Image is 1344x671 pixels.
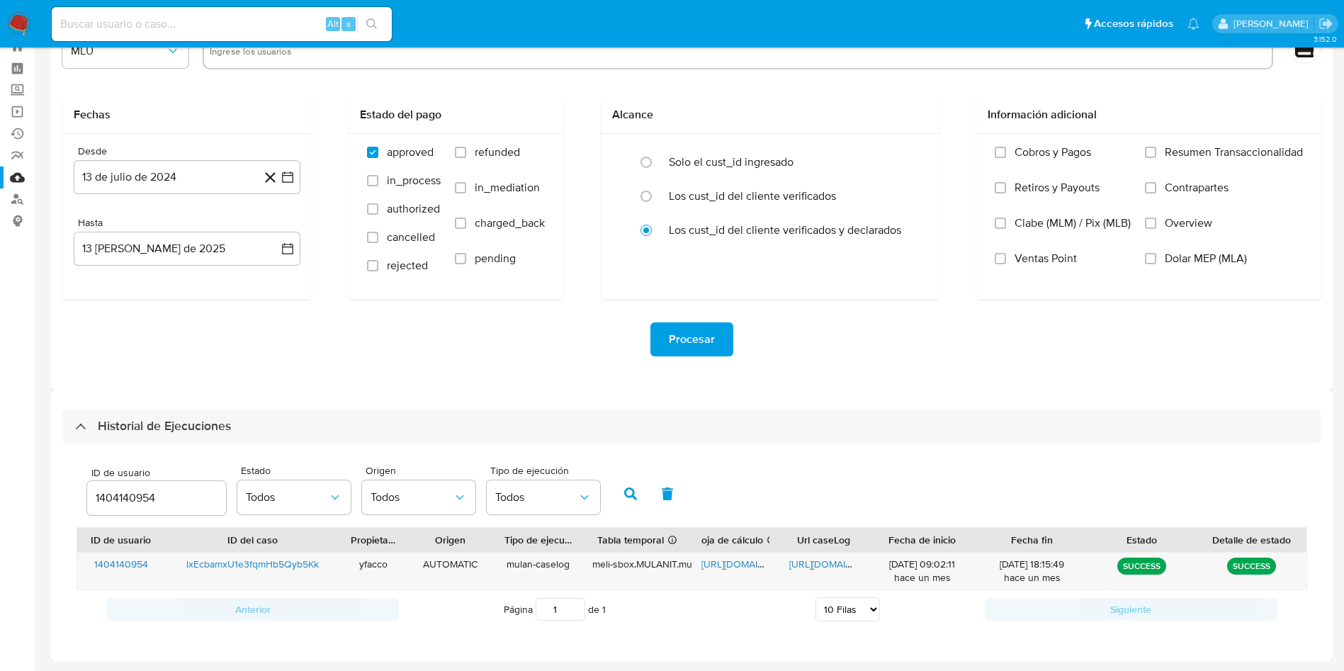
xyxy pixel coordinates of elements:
a: Salir [1318,16,1333,31]
button: search-icon [357,14,386,34]
input: Buscar usuario o caso... [52,15,392,33]
span: Alt [327,17,339,30]
a: Notificaciones [1187,18,1199,30]
span: Accesos rápidos [1094,16,1173,31]
span: s [346,17,351,30]
p: yesica.facco@mercadolibre.com [1233,17,1314,30]
span: 3.152.0 [1314,33,1337,45]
